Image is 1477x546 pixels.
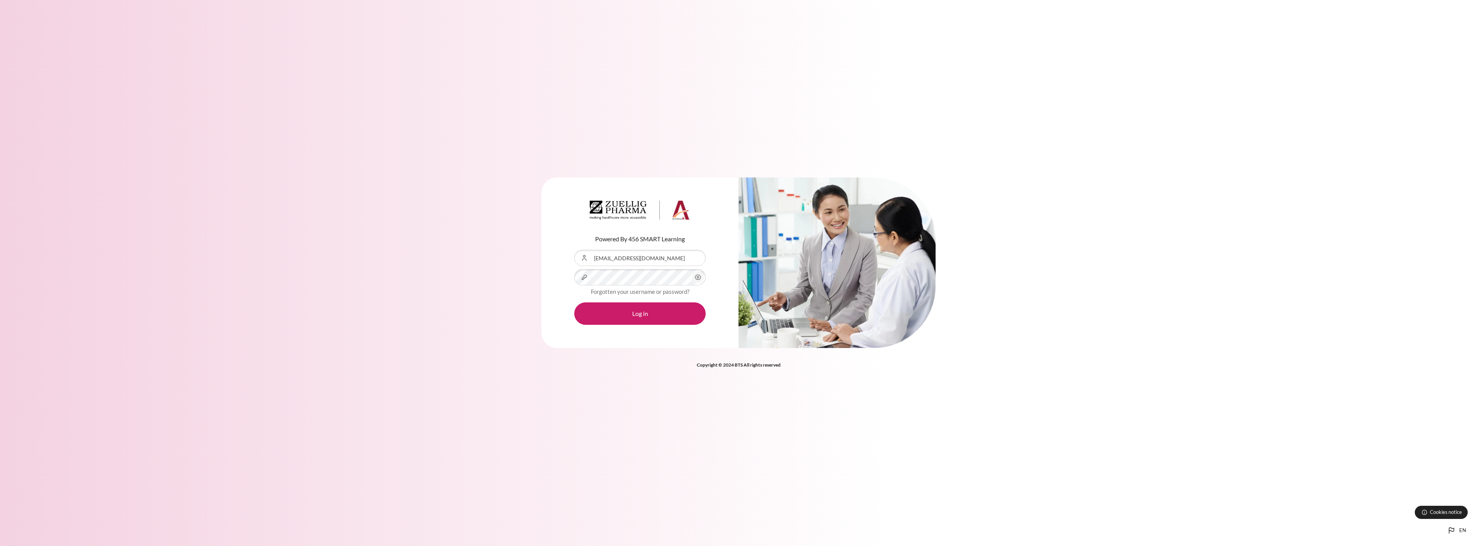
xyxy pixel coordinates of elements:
[1415,506,1468,519] button: Cookies notice
[1459,527,1466,534] span: en
[574,302,706,325] button: Log in
[1444,523,1469,538] button: Languages
[574,250,706,266] input: Username or Email Address
[590,201,690,220] img: Architeck
[591,288,689,295] a: Forgotten your username or password?
[697,362,781,368] strong: Copyright © 2024 BTS All rights reserved
[590,201,690,223] a: Architeck
[1430,508,1462,516] span: Cookies notice
[574,234,706,244] p: Powered By 456 SMART Learning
